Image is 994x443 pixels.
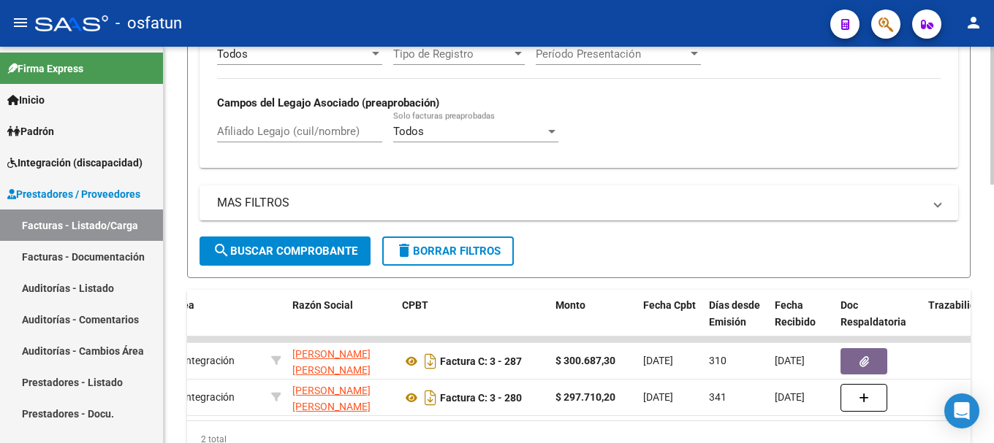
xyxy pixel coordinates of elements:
[292,299,353,311] span: Razón Social
[217,195,923,211] mat-panel-title: MAS FILTROS
[7,123,54,139] span: Padrón
[555,355,615,366] strong: $ 300.687,30
[550,290,637,354] datatable-header-cell: Monto
[12,14,29,31] mat-icon: menu
[841,299,906,328] span: Doc Respaldatoria
[115,7,182,39] span: - osfatun
[7,92,45,108] span: Inicio
[835,290,922,354] datatable-header-cell: Doc Respaldatoria
[440,392,522,404] strong: Factura C: 3 - 280
[965,14,982,31] mat-icon: person
[292,382,390,413] div: 27315883933
[7,155,143,171] span: Integración (discapacidad)
[944,393,979,428] div: Open Intercom Messenger
[769,290,835,354] datatable-header-cell: Fecha Recibido
[382,236,514,266] button: Borrar Filtros
[213,242,230,259] mat-icon: search
[775,299,816,328] span: Fecha Recibido
[7,61,83,77] span: Firma Express
[213,244,357,258] span: Buscar Comprobante
[536,47,688,61] span: Período Presentación
[928,299,987,311] span: Trazabilidad
[167,290,265,354] datatable-header-cell: Area
[393,125,424,138] span: Todos
[7,186,140,202] span: Prestadores / Proveedores
[396,290,550,354] datatable-header-cell: CPBT
[200,236,371,266] button: Buscar Comprobante
[217,96,439,109] strong: Campos del Legajo Asociado (preaprobación)
[709,391,726,403] span: 341
[395,244,501,258] span: Borrar Filtros
[200,185,958,220] mat-expansion-panel-header: MAS FILTROS
[775,391,805,403] span: [DATE]
[292,385,371,413] span: [PERSON_NAME] [PERSON_NAME]
[703,290,769,354] datatable-header-cell: Días desde Emisión
[775,355,805,366] span: [DATE]
[555,299,585,311] span: Monto
[709,299,760,328] span: Días desde Emisión
[393,47,512,61] span: Tipo de Registro
[172,355,235,366] span: Integración
[217,47,248,61] span: Todos
[421,386,440,409] i: Descargar documento
[555,391,615,403] strong: $ 297.710,20
[643,355,673,366] span: [DATE]
[643,299,696,311] span: Fecha Cpbt
[402,299,428,311] span: CPBT
[287,290,396,354] datatable-header-cell: Razón Social
[643,391,673,403] span: [DATE]
[292,348,371,377] span: [PERSON_NAME] [PERSON_NAME]
[395,242,413,259] mat-icon: delete
[421,350,440,373] i: Descargar documento
[172,391,235,403] span: Integración
[440,355,522,367] strong: Factura C: 3 - 287
[709,355,726,366] span: 310
[637,290,703,354] datatable-header-cell: Fecha Cpbt
[292,346,390,377] div: 27315883933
